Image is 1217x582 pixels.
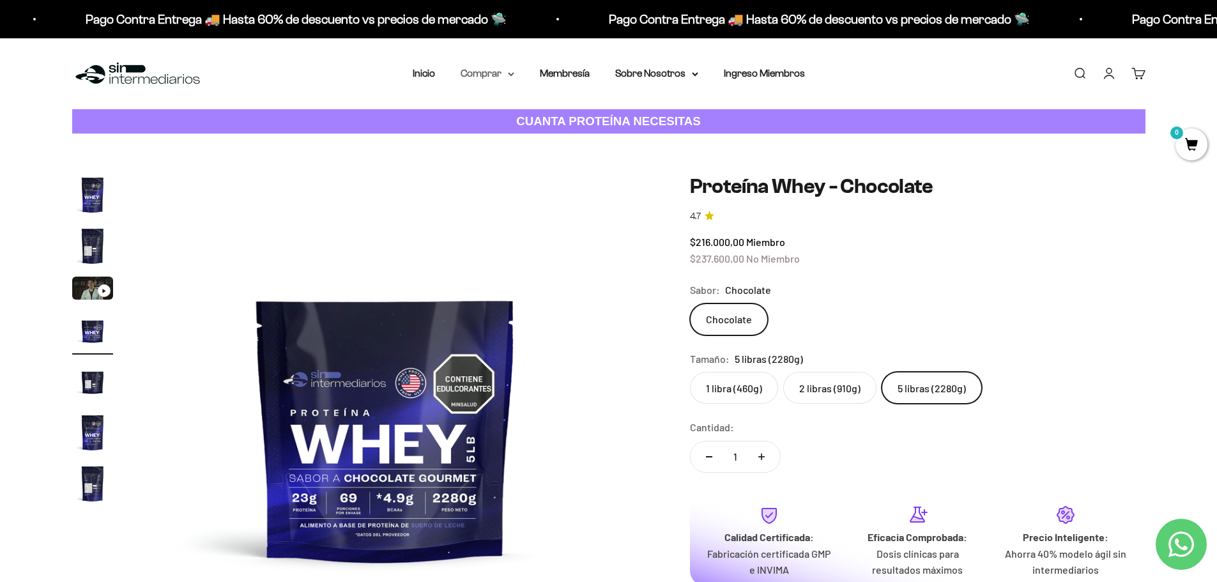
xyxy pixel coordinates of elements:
[79,9,500,29] p: Pago Contra Entrega 🚚 Hasta 60% de descuento vs precios de mercado 🛸
[1002,546,1129,578] p: Ahorra 40% modelo ágil sin intermediarios
[72,174,113,219] button: Ir al artículo 1
[72,109,1145,134] a: CUANTA PROTEÍNA NECESITAS
[746,252,800,264] span: No Miembro
[690,351,730,367] legend: Tamaño:
[705,546,833,578] p: Fabricación certificada GMP e INVIMA
[735,351,803,367] span: 5 libras (2280g)
[868,531,967,543] strong: Eficacia Comprobada:
[690,419,734,436] label: Cantidad:
[540,68,590,79] a: Membresía
[602,9,1023,29] p: Pago Contra Entrega 🚚 Hasta 60% de descuento vs precios de mercado 🛸
[72,361,113,406] button: Ir al artículo 5
[72,463,113,504] img: Proteína Whey - Chocolate
[690,210,701,224] span: 4.7
[743,441,780,472] button: Aumentar cantidad
[72,277,113,303] button: Ir al artículo 3
[1175,139,1207,153] a: 0
[72,310,113,351] img: Proteína Whey - Chocolate
[72,310,113,355] button: Ir al artículo 4
[72,361,113,402] img: Proteína Whey - Chocolate
[746,236,785,248] span: Miembro
[1169,125,1184,141] mark: 0
[691,441,728,472] button: Reducir cantidad
[72,174,113,215] img: Proteína Whey - Chocolate
[615,65,698,82] summary: Sobre Nosotros
[690,282,720,298] legend: Sabor:
[690,210,1145,224] a: 4.74.7 de 5.0 estrellas
[413,68,435,79] a: Inicio
[72,412,113,453] img: Proteína Whey - Chocolate
[690,174,1145,199] h1: Proteína Whey - Chocolate
[724,531,814,543] strong: Calidad Certificada:
[461,65,514,82] summary: Comprar
[72,226,113,266] img: Proteína Whey - Chocolate
[72,463,113,508] button: Ir al artículo 7
[725,282,771,298] span: Chocolate
[690,252,744,264] span: $237.600,00
[724,68,805,79] a: Ingreso Miembros
[72,412,113,457] button: Ir al artículo 6
[1023,531,1108,543] strong: Precio Inteligente:
[72,226,113,270] button: Ir al artículo 2
[690,236,744,248] span: $216.000,00
[516,114,701,128] strong: CUANTA PROTEÍNA NECESITAS
[853,546,981,578] p: Dosis clínicas para resultados máximos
